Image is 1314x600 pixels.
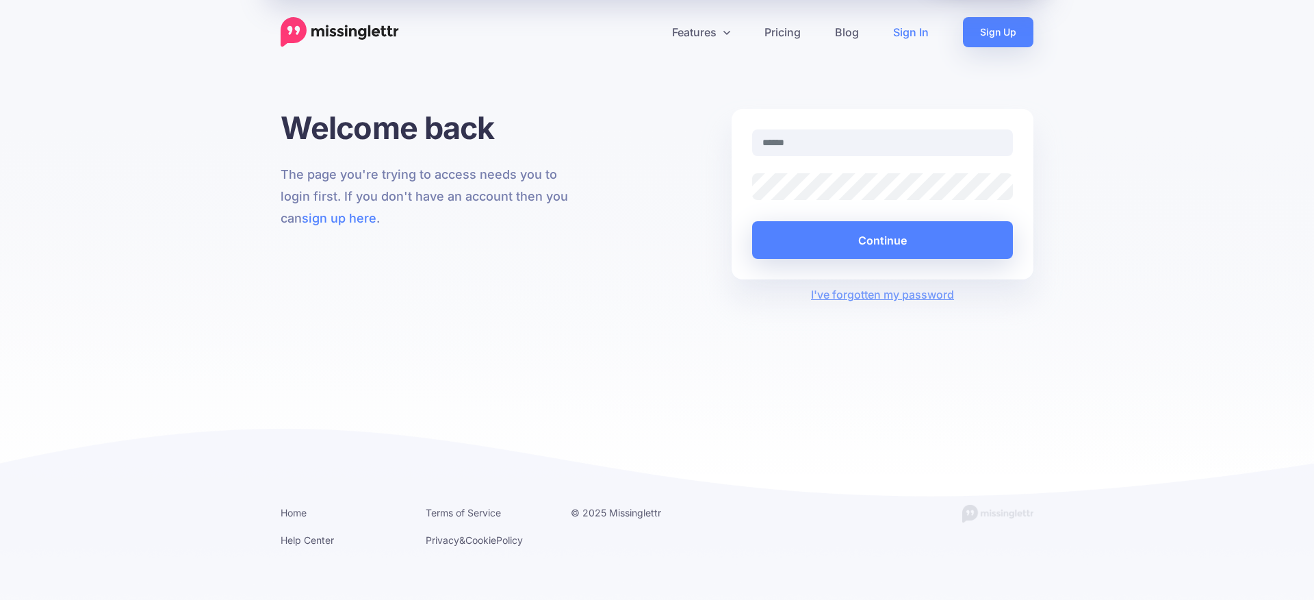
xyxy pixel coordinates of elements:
a: I've forgotten my password [811,288,954,301]
li: © 2025 Missinglettr [571,504,695,521]
li: & Policy [426,532,550,549]
a: Blog [818,17,876,47]
a: Privacy [426,534,459,546]
a: Sign In [876,17,946,47]
a: sign up here [302,211,376,225]
a: Sign Up [963,17,1033,47]
a: Help Center [281,534,334,546]
button: Continue [752,221,1013,259]
a: Terms of Service [426,507,501,518]
a: Cookie [465,534,496,546]
h1: Welcome back [281,109,582,147]
p: The page you're trying to access needs you to login first. If you don't have an account then you ... [281,164,582,229]
a: Pricing [747,17,818,47]
a: Home [281,507,307,518]
a: Features [655,17,747,47]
